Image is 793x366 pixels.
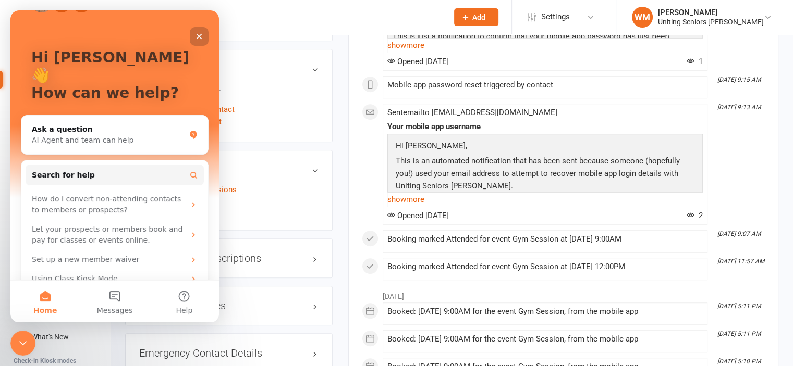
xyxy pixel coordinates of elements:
div: Let your prospects or members book and pay for classes or events online. [15,209,193,239]
div: Booked: [DATE] 9:00AM for the event Gym Session, from the mobile app [387,335,703,344]
span: Search for help [21,159,84,170]
iframe: Intercom live chat [10,331,35,356]
iframe: Intercom live chat [10,10,219,322]
span: Add [472,13,485,21]
i: [DATE] 9:13 AM [717,104,761,111]
p: Hi [PERSON_NAME], [393,140,697,155]
div: Booking marked Attended for event Gym Session at [DATE] 9:00AM [387,235,703,244]
button: Search for help [15,154,193,175]
i: [DATE] 9:07 AM [717,230,761,237]
span: 1 [687,57,703,66]
span: Messages [87,296,123,304]
span: Sent email to [EMAIL_ADDRESS][DOMAIN_NAME] [387,108,557,117]
div: How do I convert non-attending contacts to members or prospects? [15,179,193,209]
div: Booked: [DATE] 9:00AM for the event Gym Session, from the mobile app [387,307,703,316]
h3: Emergency Contact Details [139,347,319,359]
p: No relationships found. [139,82,319,95]
a: show more [387,192,703,207]
div: Mobile app password reset triggered by contact [387,81,703,90]
div: Using Class Kiosk Mode [15,259,193,278]
div: WM [632,7,653,28]
div: [PERSON_NAME] [658,8,764,17]
i: [DATE] 5:10 PM [717,358,761,365]
p: This is an automated notification that has been sent because someone (hopefully you!) used your e... [393,155,697,195]
a: What's New [14,325,110,349]
div: What's New [31,333,69,341]
i: [DATE] 11:57 AM [717,258,764,265]
div: Using Class Kiosk Mode [21,263,175,274]
div: Booking marked Attended for event Gym Session at [DATE] 12:00PM [387,262,703,271]
span: 2 [687,211,703,220]
span: Help [165,296,182,304]
div: Ask a questionAI Agent and team can help [10,105,198,144]
div: Your mobile app username [387,122,703,131]
button: Add [454,8,498,26]
p: How can we help? [21,74,188,92]
span: Opened [DATE] [387,211,449,220]
button: Help [139,270,209,312]
span: Home [23,296,46,304]
div: AI Agent and team can help [21,124,175,135]
h3: Key Demographics [139,300,319,311]
button: Messages [69,270,139,312]
div: Set up a new member waiver [15,239,193,259]
div: Set up a new member waiver [21,244,175,255]
h3: Suspensions [139,164,319,175]
i: [DATE] 5:11 PM [717,302,761,310]
p: Hi [PERSON_NAME] 👋 [21,39,188,74]
div: How do I convert non-attending contacts to members or prospects? [21,183,175,205]
a: show more [387,38,703,53]
li: [DATE] [362,285,765,302]
input: Search... [137,10,441,24]
div: Let your prospects or members book and pay for classes or events online. [21,213,175,235]
div: Uniting Seniors [PERSON_NAME] [658,17,764,27]
div: Ask a question [21,113,175,124]
span: Opened [DATE] [387,57,449,66]
div: Close [179,17,198,35]
span: Settings [541,5,570,29]
h3: Email / SMS Subscriptions [139,253,319,264]
i: [DATE] 5:11 PM [717,330,761,337]
i: [DATE] 9:15 AM [717,76,761,83]
h3: Family Members [139,63,319,74]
